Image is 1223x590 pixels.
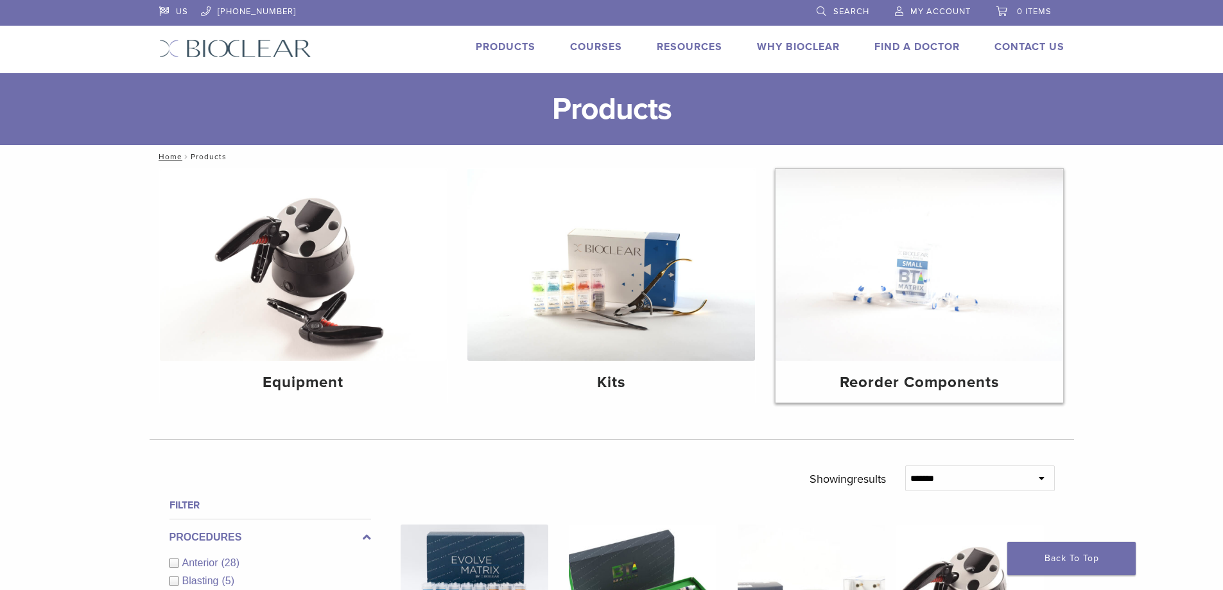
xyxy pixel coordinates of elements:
[833,6,869,17] span: Search
[221,557,239,568] span: (28)
[169,498,371,513] h4: Filter
[810,465,886,492] p: Showing results
[155,152,182,161] a: Home
[182,557,221,568] span: Anterior
[1017,6,1052,17] span: 0 items
[1007,542,1136,575] a: Back To Top
[476,40,535,53] a: Products
[170,371,437,394] h4: Equipment
[786,371,1053,394] h4: Reorder Components
[776,169,1063,361] img: Reorder Components
[150,145,1074,168] nav: Products
[182,575,222,586] span: Blasting
[757,40,840,53] a: Why Bioclear
[221,575,234,586] span: (5)
[169,530,371,545] label: Procedures
[159,39,311,58] img: Bioclear
[570,40,622,53] a: Courses
[467,169,755,403] a: Kits
[874,40,960,53] a: Find A Doctor
[994,40,1064,53] a: Contact Us
[478,371,745,394] h4: Kits
[467,169,755,361] img: Kits
[657,40,722,53] a: Resources
[182,153,191,160] span: /
[776,169,1063,403] a: Reorder Components
[160,169,447,403] a: Equipment
[910,6,971,17] span: My Account
[160,169,447,361] img: Equipment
